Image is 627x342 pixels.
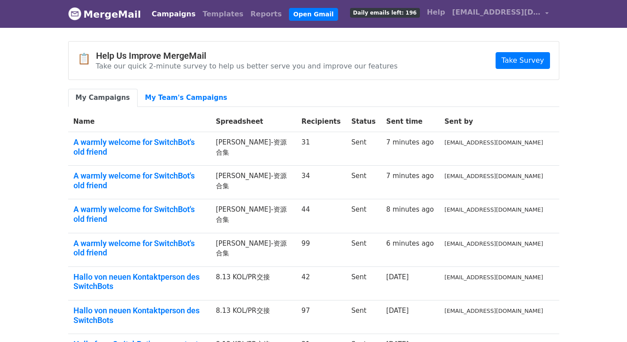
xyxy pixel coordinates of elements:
a: 7 minutes ago [386,172,434,180]
td: 97 [296,300,346,334]
th: Sent time [381,111,439,132]
small: [EMAIL_ADDRESS][DOMAIN_NAME] [445,139,543,146]
a: Hallo von neuen Kontaktperson des SwitchBots [73,272,205,291]
th: Name [68,111,211,132]
h4: Help Us Improve MergeMail [96,50,398,61]
a: A warmly welcome for SwitchBot's old friend [73,239,205,258]
a: A warmly welcome for SwitchBot's old friend [73,205,205,224]
td: Sent [346,199,381,233]
small: [EMAIL_ADDRESS][DOMAIN_NAME] [445,173,543,179]
td: 34 [296,166,346,199]
td: Sent [346,300,381,334]
td: 42 [296,266,346,300]
a: 7 minutes ago [386,138,434,146]
td: 44 [296,199,346,233]
th: Sent by [439,111,549,132]
small: [EMAIL_ADDRESS][DOMAIN_NAME] [445,274,543,281]
span: 📋 [77,53,96,65]
th: Spreadsheet [211,111,296,132]
td: Sent [346,266,381,300]
td: [PERSON_NAME]-资源合集 [211,233,296,266]
a: Daily emails left: 196 [346,4,423,21]
a: A warmly welcome for SwitchBot's old friend [73,171,205,190]
a: Templates [199,5,247,23]
a: 8 minutes ago [386,205,434,213]
td: Sent [346,166,381,199]
td: 31 [296,132,346,166]
td: [PERSON_NAME]-资源合集 [211,132,296,166]
span: [EMAIL_ADDRESS][DOMAIN_NAME] [452,7,541,18]
span: Daily emails left: 196 [350,8,420,18]
a: My Team's Campaigns [138,89,235,107]
td: 99 [296,233,346,266]
a: Take Survey [496,52,550,69]
th: Status [346,111,381,132]
small: [EMAIL_ADDRESS][DOMAIN_NAME] [445,206,543,213]
td: [PERSON_NAME]-资源合集 [211,199,296,233]
a: MergeMail [68,5,141,23]
a: [DATE] [386,307,409,315]
td: [PERSON_NAME]-资源合集 [211,166,296,199]
a: My Campaigns [68,89,138,107]
a: [EMAIL_ADDRESS][DOMAIN_NAME] [449,4,552,24]
a: Open Gmail [289,8,338,21]
a: Help [423,4,449,21]
small: [EMAIL_ADDRESS][DOMAIN_NAME] [445,308,543,314]
a: A warmly welcome for SwitchBot's old friend [73,137,205,156]
a: Campaigns [148,5,199,23]
a: 6 minutes ago [386,239,434,247]
p: Take our quick 2-minute survey to help us better serve you and improve our features [96,61,398,71]
th: Recipients [296,111,346,132]
small: [EMAIL_ADDRESS][DOMAIN_NAME] [445,240,543,247]
td: Sent [346,233,381,266]
td: 8.13 KOL/PR交接 [211,300,296,334]
a: Reports [247,5,285,23]
td: Sent [346,132,381,166]
td: 8.13 KOL/PR交接 [211,266,296,300]
a: [DATE] [386,273,409,281]
a: Hallo von neuen Kontaktperson des SwitchBots [73,306,205,325]
img: MergeMail logo [68,7,81,20]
